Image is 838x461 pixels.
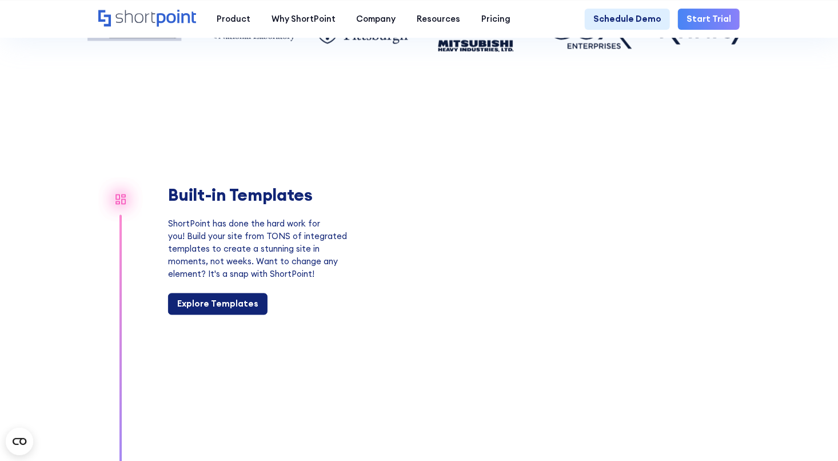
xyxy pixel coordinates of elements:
[177,298,258,311] div: Explore Templates
[417,13,460,25] div: Resources
[678,9,739,30] a: Start Trial
[272,13,336,25] div: Why ShortPoint
[206,9,261,30] a: Product
[384,104,740,397] video: Your browser does not support the video tag.
[406,9,471,30] a: Resources
[470,9,521,30] a: Pricing
[217,13,250,25] div: Product
[357,13,396,25] div: Company
[168,186,355,205] h2: Built-in Templates
[481,13,510,25] div: Pricing
[346,9,406,30] a: Company
[633,329,838,461] iframe: Chat Widget
[168,293,267,316] a: Explore Templates
[6,428,33,455] button: Open CMP widget
[261,9,346,30] a: Why ShortPoint
[168,218,355,281] p: ShortPoint has done the hard work for you! Build your site from TONS of integrated templates to c...
[98,10,195,28] a: Home
[585,9,669,30] a: Schedule Demo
